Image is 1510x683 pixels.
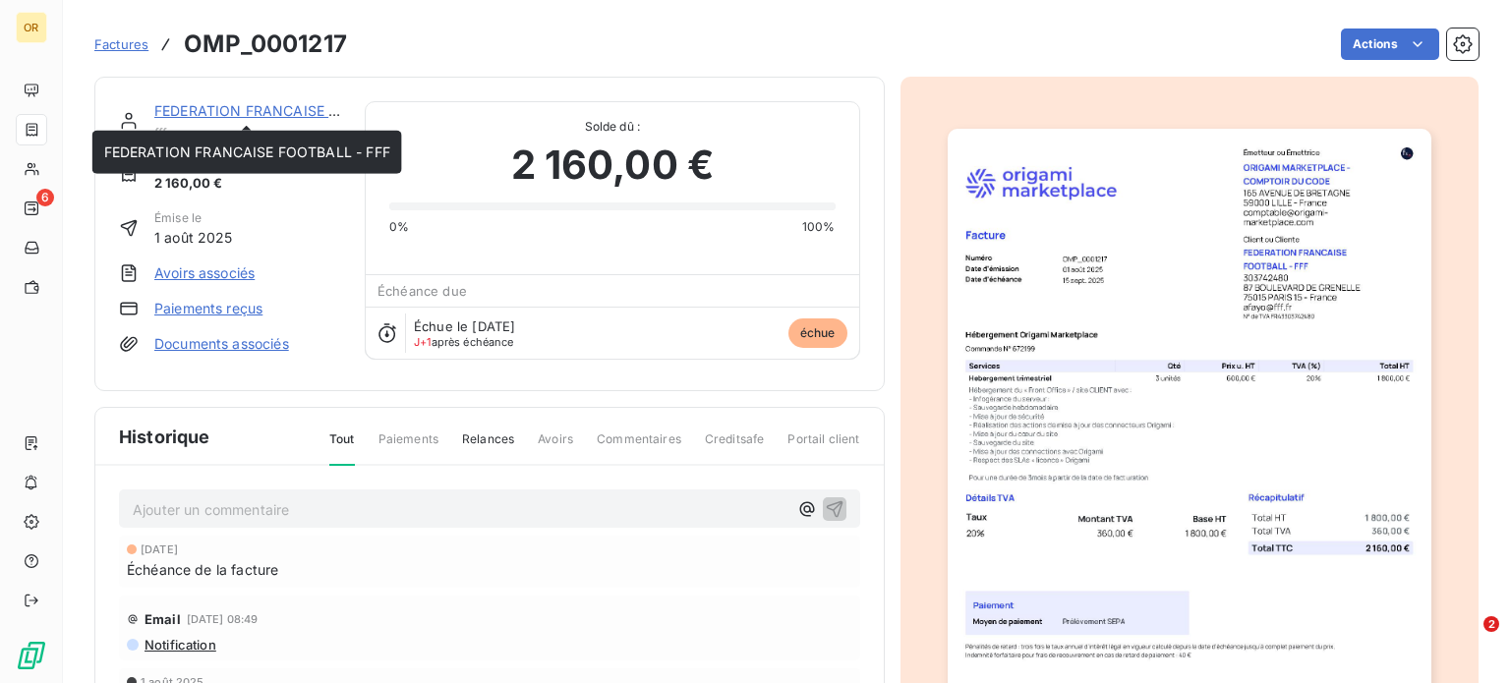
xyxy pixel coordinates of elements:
[788,318,847,348] span: échue
[462,430,514,464] span: Relances
[94,34,148,54] a: Factures
[538,430,573,464] span: Avoirs
[154,174,235,194] span: 2 160,00 €
[154,263,255,283] a: Avoirs associés
[154,102,440,119] a: FEDERATION FRANCAISE FOOTBALL - FFF
[154,299,262,318] a: Paiements reçus
[143,637,216,653] span: Notification
[389,218,409,236] span: 0%
[377,283,467,299] span: Échéance due
[802,218,836,236] span: 100%
[511,136,715,195] span: 2 160,00 €
[94,36,148,52] span: Factures
[378,430,438,464] span: Paiements
[329,430,355,466] span: Tout
[154,209,233,227] span: Émise le
[154,334,289,354] a: Documents associés
[141,543,178,555] span: [DATE]
[1341,28,1439,60] button: Actions
[414,318,515,334] span: Échue le [DATE]
[187,613,259,625] span: [DATE] 08:49
[36,189,54,206] span: 6
[1483,616,1499,632] span: 2
[104,143,390,160] span: FEDERATION FRANCAISE FOOTBALL - FFF
[154,125,341,141] span: fff
[597,430,681,464] span: Commentaires
[184,27,347,62] h3: OMP_0001217
[16,640,47,671] img: Logo LeanPay
[119,424,210,450] span: Historique
[787,430,859,464] span: Portail client
[1443,616,1490,663] iframe: Intercom live chat
[414,335,431,349] span: J+1
[16,12,47,43] div: OR
[154,227,233,248] span: 1 août 2025
[389,118,835,136] span: Solde dû :
[145,611,181,627] span: Email
[127,559,278,580] span: Échéance de la facture
[414,336,514,348] span: après échéance
[705,430,765,464] span: Creditsafe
